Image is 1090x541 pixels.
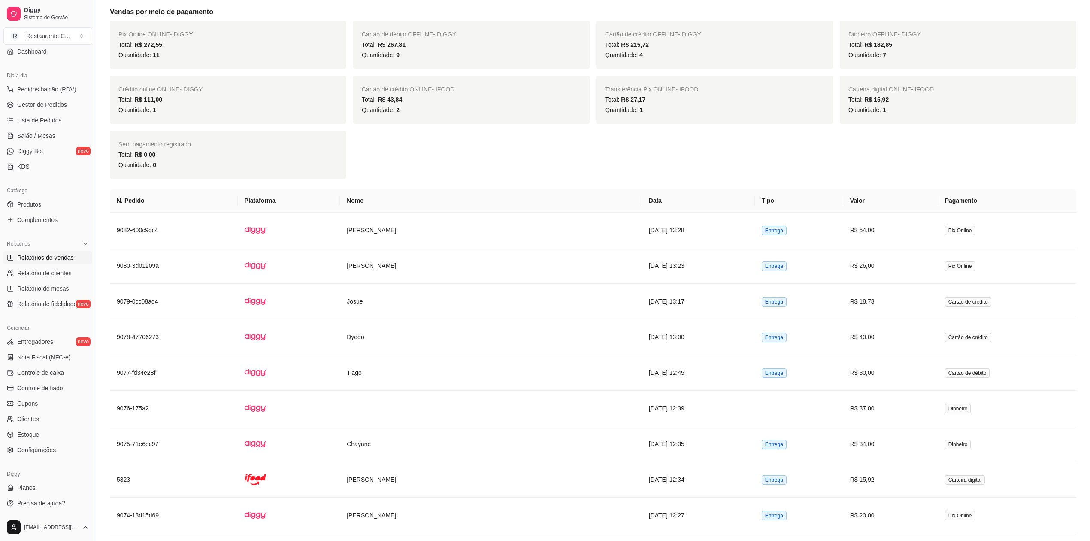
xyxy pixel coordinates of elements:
[396,106,400,113] span: 2
[3,496,92,510] a: Precisa de ajuda?
[945,226,975,235] span: Pix Online
[848,106,886,113] span: Quantidade:
[17,353,70,362] span: Nota Fiscal (NFC-e)
[843,391,938,426] td: R$ 37,00
[362,52,400,58] span: Quantidade:
[118,41,162,48] span: Total:
[3,266,92,280] a: Relatório de clientes
[3,366,92,380] a: Controle de caixa
[848,52,886,58] span: Quantidade:
[605,52,643,58] span: Quantidade:
[340,213,642,248] td: [PERSON_NAME]
[340,355,642,391] td: Tiago
[843,213,938,248] td: R$ 54,00
[17,269,72,277] span: Relatório de clientes
[3,335,92,349] a: Entregadoresnovo
[17,430,39,439] span: Estoque
[848,31,921,38] span: Dinheiro OFFLINE - DIGGY
[24,524,79,531] span: [EMAIL_ADDRESS][DOMAIN_NAME]
[3,443,92,457] a: Configurações
[642,355,755,391] td: [DATE] 12:45
[3,144,92,158] a: Diggy Botnovo
[3,213,92,227] a: Complementos
[642,391,755,426] td: [DATE] 12:39
[340,498,642,533] td: [PERSON_NAME]
[848,96,889,103] span: Total:
[945,404,971,413] span: Dinheiro
[362,96,402,103] span: Total:
[110,391,238,426] td: 9076-175a2
[642,319,755,355] td: [DATE] 13:00
[639,106,643,113] span: 1
[17,284,69,293] span: Relatório de mesas
[762,440,787,449] span: Entrega
[118,31,193,38] span: Pix Online ONLINE - DIGGY
[17,337,53,346] span: Entregadores
[118,161,156,168] span: Quantidade:
[642,189,755,213] th: Data
[134,96,162,103] span: R$ 111,00
[3,517,92,538] button: [EMAIL_ADDRESS][DOMAIN_NAME]
[17,47,47,56] span: Dashboard
[938,189,1076,213] th: Pagamento
[362,31,456,38] span: Cartão de débito OFFLINE - DIGGY
[945,368,990,378] span: Cartão de débito
[245,291,266,312] img: diggy
[153,161,156,168] span: 0
[17,483,36,492] span: Planos
[3,184,92,198] div: Catálogo
[864,41,892,48] span: R$ 182,85
[110,248,238,284] td: 9080-3d01209a
[362,86,454,93] span: Cartão de crédito ONLINE - IFOOD
[245,469,266,490] img: ifood
[605,106,643,113] span: Quantidade:
[3,27,92,45] button: Select a team
[110,355,238,391] td: 9077-fd34e28f
[24,14,89,21] span: Sistema de Gestão
[3,397,92,410] a: Cupons
[762,475,787,485] span: Entrega
[762,333,787,342] span: Entrega
[245,398,266,419] img: diggy
[3,428,92,441] a: Estoque
[11,32,19,40] span: R
[110,284,238,319] td: 9079-0cc08ad4
[605,41,649,48] span: Total:
[238,189,340,213] th: Plataforma
[642,426,755,462] td: [DATE] 12:35
[17,162,30,171] span: KDS
[3,381,92,395] a: Controle de fiado
[945,475,985,485] span: Carteira digital
[110,213,238,248] td: 9082-600c9dc4
[118,151,155,158] span: Total:
[843,319,938,355] td: R$ 40,00
[762,226,787,235] span: Entrega
[762,368,787,378] span: Entrega
[3,3,92,24] a: DiggySistema de Gestão
[883,52,886,58] span: 7
[843,498,938,533] td: R$ 20,00
[642,213,755,248] td: [DATE] 13:28
[762,511,787,520] span: Entrega
[396,52,400,58] span: 9
[945,261,975,271] span: Pix Online
[17,415,39,423] span: Clientes
[945,440,971,449] span: Dinheiro
[843,355,938,391] td: R$ 30,00
[3,321,92,335] div: Gerenciar
[17,200,41,209] span: Produtos
[340,462,642,498] td: [PERSON_NAME]
[3,198,92,211] a: Produtos
[340,189,642,213] th: Nome
[864,96,889,103] span: R$ 15,92
[605,96,645,103] span: Total:
[110,189,238,213] th: N. Pedido
[642,248,755,284] td: [DATE] 13:23
[24,6,89,14] span: Diggy
[118,96,162,103] span: Total:
[642,462,755,498] td: [DATE] 12:34
[945,333,991,342] span: Cartão de crédito
[245,326,266,348] img: diggy
[17,384,63,392] span: Controle de fiado
[3,160,92,173] a: KDS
